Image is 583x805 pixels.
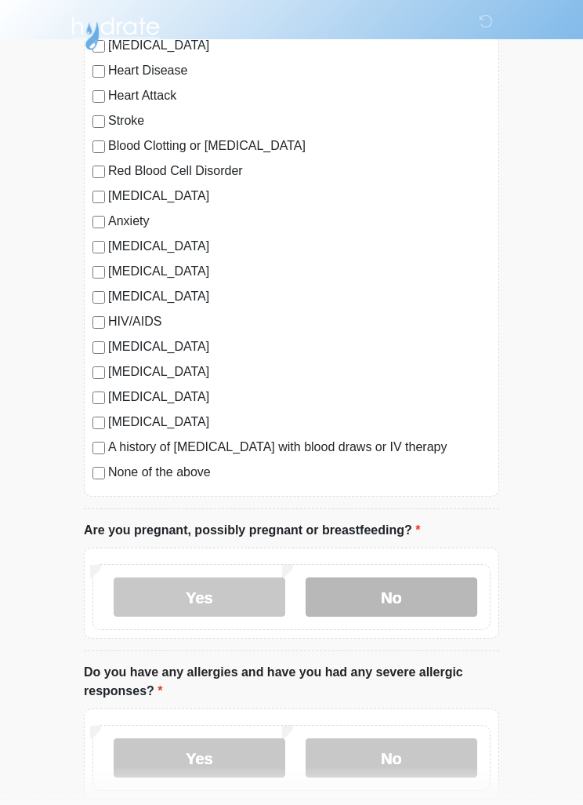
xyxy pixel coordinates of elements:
label: Are you pregnant, possibly pregnant or breastfeeding? [84,521,420,540]
input: A history of [MEDICAL_DATA] with blood draws or IV therapy [92,442,105,454]
label: Do you have any allergies and have you had any severe allergic responses? [84,663,499,701]
label: [MEDICAL_DATA] [108,362,491,381]
label: [MEDICAL_DATA] [108,287,491,306]
label: Stroke [108,111,491,130]
label: Yes [114,577,285,617]
label: Red Blood Cell Disorder [108,162,491,180]
label: No [306,738,477,778]
label: No [306,577,477,617]
input: [MEDICAL_DATA] [92,417,105,429]
input: [MEDICAL_DATA] [92,366,105,379]
input: [MEDICAL_DATA] [92,191,105,203]
input: Red Blood Cell Disorder [92,166,105,178]
label: Anxiety [108,212,491,231]
input: HIV/AIDS [92,316,105,329]
label: Heart Disease [108,61,491,80]
img: Hydrate IV Bar - Scottsdale Logo [68,12,162,51]
label: Heart Attack [108,86,491,105]
input: [MEDICAL_DATA] [92,266,105,279]
label: [MEDICAL_DATA] [108,413,491,432]
label: None of the above [108,463,491,482]
input: [MEDICAL_DATA] [92,241,105,253]
label: A history of [MEDICAL_DATA] with blood draws or IV therapy [108,438,491,457]
label: HIV/AIDS [108,312,491,331]
input: Stroke [92,115,105,128]
input: None of the above [92,467,105,479]
input: Heart Disease [92,65,105,78]
input: Blood Clotting or [MEDICAL_DATA] [92,140,105,153]
input: [MEDICAL_DATA] [92,392,105,404]
input: [MEDICAL_DATA] [92,291,105,304]
label: [MEDICAL_DATA] [108,388,491,406]
label: [MEDICAL_DATA] [108,187,491,206]
label: [MEDICAL_DATA] [108,262,491,281]
label: [MEDICAL_DATA] [108,337,491,356]
input: Anxiety [92,216,105,228]
label: [MEDICAL_DATA] [108,237,491,256]
input: Heart Attack [92,90,105,103]
label: Yes [114,738,285,778]
input: [MEDICAL_DATA] [92,341,105,354]
label: Blood Clotting or [MEDICAL_DATA] [108,137,491,155]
